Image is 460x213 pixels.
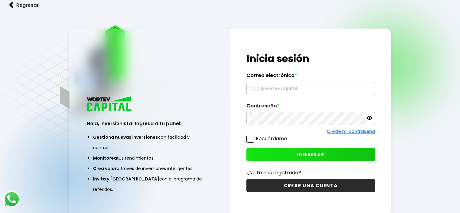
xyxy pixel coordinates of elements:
li: a través de inversiones inteligentes. [93,163,206,174]
li: tus rendimientos. [93,153,206,163]
h1: Inicia sesión [246,51,375,66]
span: Crea valor [93,165,117,172]
li: con el programa de referidos. [93,174,206,195]
a: ¿No te has registrado?CREAR UNA CUENTA [246,169,375,192]
img: logo_wortev_capital [85,95,134,114]
span: INGRESAR [297,151,324,158]
a: Olvidé mi contraseña [327,128,375,134]
p: ¿No te has registrado? [246,169,375,176]
label: Correo electrónico [246,72,375,82]
input: hola@wortev.capital [249,82,372,95]
label: Recuérdame [256,135,287,142]
span: Gestiona nuevas inversiones [93,134,158,140]
button: INGRESAR [246,148,375,161]
li: con facilidad y control. [93,132,206,153]
span: Invita y [GEOGRAPHIC_DATA] [93,176,159,182]
img: logos_whatsapp-icon.242b2217.svg [3,191,20,208]
button: CREAR UNA CUENTA [246,179,375,192]
h3: ¡Hola, inversionista! Ingresa a tu panel: [85,120,214,127]
img: flecha izquierda [9,2,14,8]
label: Contraseña [246,103,375,112]
span: Monitorea [93,155,117,161]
